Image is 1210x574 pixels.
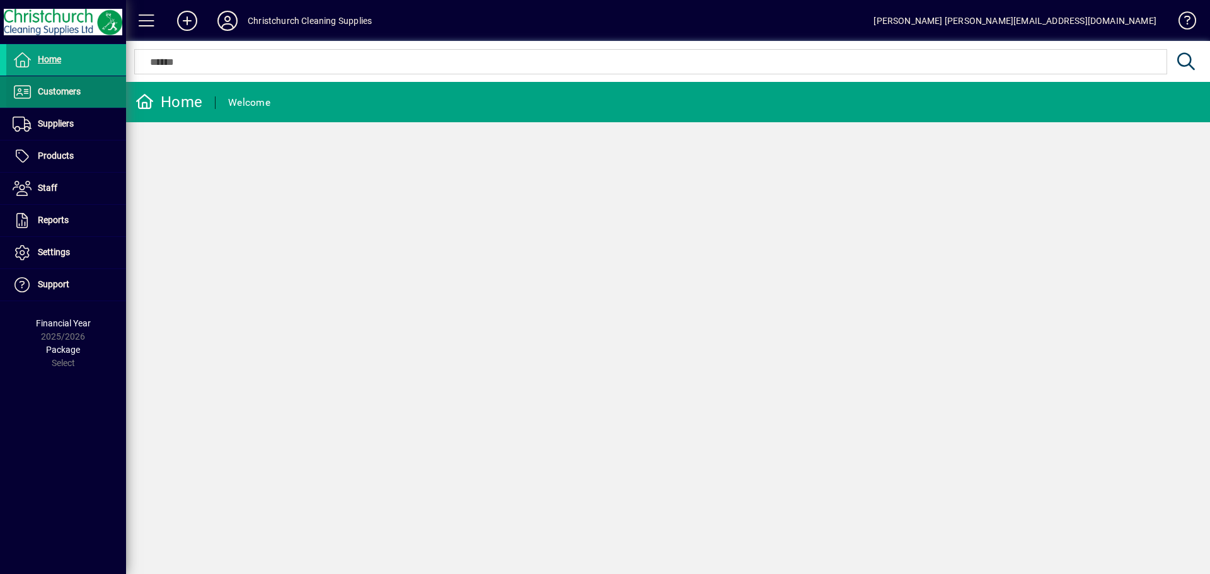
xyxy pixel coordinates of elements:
[248,11,372,31] div: Christchurch Cleaning Supplies
[46,345,80,355] span: Package
[38,183,57,193] span: Staff
[38,54,61,64] span: Home
[6,269,126,301] a: Support
[6,76,126,108] a: Customers
[38,247,70,257] span: Settings
[6,141,126,172] a: Products
[38,86,81,96] span: Customers
[207,9,248,32] button: Profile
[6,205,126,236] a: Reports
[38,118,74,129] span: Suppliers
[6,108,126,140] a: Suppliers
[1169,3,1194,43] a: Knowledge Base
[167,9,207,32] button: Add
[135,92,202,112] div: Home
[228,93,270,113] div: Welcome
[6,173,126,204] a: Staff
[38,279,69,289] span: Support
[36,318,91,328] span: Financial Year
[38,151,74,161] span: Products
[38,215,69,225] span: Reports
[6,237,126,268] a: Settings
[873,11,1156,31] div: [PERSON_NAME] [PERSON_NAME][EMAIL_ADDRESS][DOMAIN_NAME]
